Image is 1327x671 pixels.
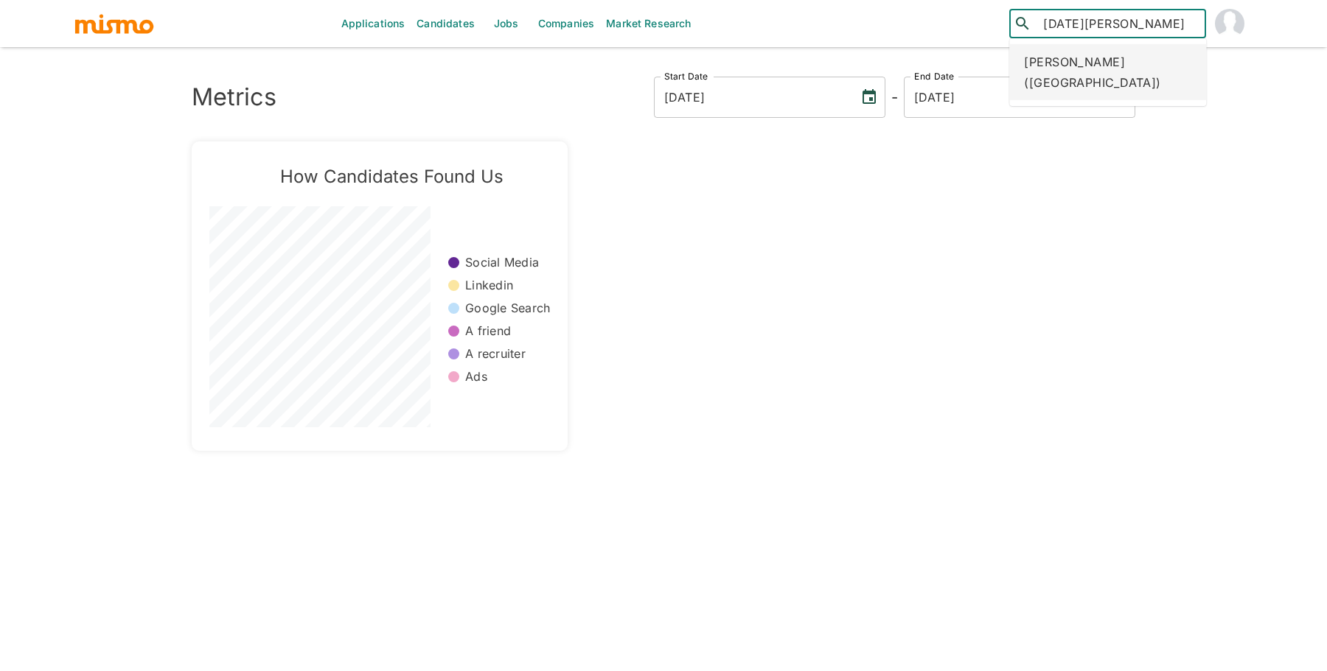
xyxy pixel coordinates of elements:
[465,368,487,385] p: Ads
[233,165,550,189] h5: How Candidates Found Us
[854,82,884,112] button: Choose date, selected date is Oct 6, 2022
[664,70,708,82] label: Start Date
[465,323,511,340] p: A friend
[1215,9,1244,38] img: Daniela Zito
[465,277,513,294] p: Linkedin
[914,70,954,82] label: End Date
[904,77,1098,118] input: MM/DD/YYYY
[465,300,550,317] p: Google Search
[192,83,276,111] h3: Metrics
[1037,13,1199,34] input: Candidate search
[1009,44,1206,100] div: [PERSON_NAME] ([GEOGRAPHIC_DATA])
[891,85,898,109] h6: -
[654,77,849,118] input: MM/DD/YYYY
[465,345,526,362] p: A recruiter
[465,254,539,271] p: Social Media
[74,13,155,35] img: logo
